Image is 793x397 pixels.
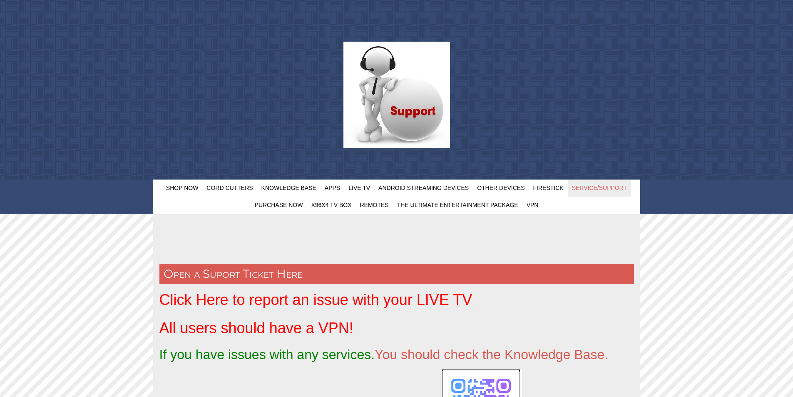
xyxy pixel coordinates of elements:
span: The Ultimate Entertainment Package [397,202,518,208]
span: Apps [325,185,340,191]
span: VPN [527,202,539,208]
a: Purchase Now [251,197,307,214]
a: Service/Support [568,180,631,197]
span: Android Streaming Devices [378,185,469,191]
a: Other Devices [473,180,529,197]
a: Android Streaming Devices [374,180,473,197]
a: VPN [522,197,543,214]
img: header photo [343,42,450,148]
a: Apps [321,180,344,197]
span: Remotes [360,202,388,208]
span: FireStick [533,185,564,191]
span: Other Devices [477,185,525,191]
span: Service/Support [572,185,627,191]
a: X96X4 TV Box [307,197,355,214]
marquee: Here you will find any news regarding Services: Did you know that you can have your service exten... [159,222,634,255]
span: Shop Now [166,185,199,191]
span: If you have issues with any services. [159,347,609,362]
a: Cord Cutters [202,180,257,197]
a: Shop Now [162,180,203,197]
span: Click Here to report an issue with your LIVE TV [159,291,472,308]
a: The Ultimate Entertainment Package [393,197,522,214]
span: Open a Suport Ticket Here [164,267,303,281]
a: FireStick [529,180,568,197]
span: X96X4 TV Box [311,202,351,208]
span: All users should have a VPN! [159,320,353,337]
span: Live TV [348,185,370,191]
a: Live TV [344,180,374,197]
a: Knowledge Base [257,180,321,197]
span: Knowledge Base [261,185,316,191]
a: Click Here to report an issue with your LIVE TV [159,300,472,306]
span: Purchase Now [255,202,303,208]
a: Remotes [355,197,393,214]
a: You should check the Knowledge Base. [375,347,608,362]
span: Cord Cutters [206,185,253,191]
